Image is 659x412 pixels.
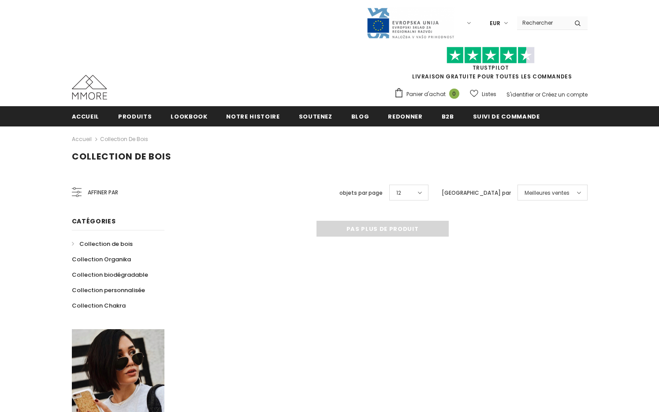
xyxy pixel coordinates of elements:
span: Accueil [72,112,100,121]
a: Lookbook [171,106,207,126]
img: Javni Razpis [366,7,454,39]
span: Listes [482,90,496,99]
span: Collection biodégradable [72,271,148,279]
a: soutenez [299,106,332,126]
a: Collection Chakra [72,298,126,313]
span: Panier d'achat [406,90,446,99]
span: or [535,91,540,98]
span: Lookbook [171,112,207,121]
span: 0 [449,89,459,99]
label: [GEOGRAPHIC_DATA] par [442,189,511,197]
a: Produits [118,106,152,126]
span: Affiner par [88,188,118,197]
a: B2B [442,106,454,126]
span: Blog [351,112,369,121]
a: Collection de bois [100,135,148,143]
a: Suivi de commande [473,106,540,126]
a: Blog [351,106,369,126]
span: 12 [396,189,401,197]
a: Listes [470,86,496,102]
span: Produits [118,112,152,121]
a: Redonner [388,106,422,126]
span: soutenez [299,112,332,121]
span: Catégories [72,217,116,226]
span: Collection personnalisée [72,286,145,294]
a: Notre histoire [226,106,279,126]
span: Collection de bois [79,240,133,248]
a: TrustPilot [473,64,509,71]
input: Search Site [517,16,568,29]
span: B2B [442,112,454,121]
a: Panier d'achat 0 [394,88,464,101]
span: Collection Organika [72,255,131,264]
img: Faites confiance aux étoiles pilotes [447,47,535,64]
span: Collection Chakra [72,301,126,310]
img: Cas MMORE [72,75,107,100]
span: Suivi de commande [473,112,540,121]
label: objets par page [339,189,383,197]
a: Collection biodégradable [72,267,148,282]
a: Collection de bois [72,236,133,252]
span: EUR [490,19,500,28]
a: Collection personnalisée [72,282,145,298]
span: LIVRAISON GRATUITE POUR TOUTES LES COMMANDES [394,51,588,80]
span: Meilleures ventes [525,189,570,197]
a: S'identifier [506,91,534,98]
span: Notre histoire [226,112,279,121]
a: Javni Razpis [366,19,454,26]
a: Accueil [72,106,100,126]
a: Collection Organika [72,252,131,267]
a: Créez un compte [542,91,588,98]
a: Accueil [72,134,92,145]
span: Collection de bois [72,150,171,163]
span: Redonner [388,112,422,121]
